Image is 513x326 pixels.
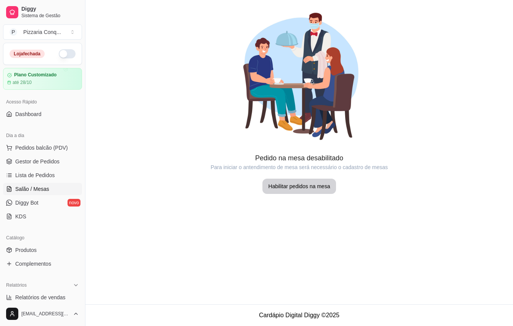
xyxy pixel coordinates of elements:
[15,110,42,118] span: Dashboard
[13,79,32,86] article: até 28/10
[21,6,79,13] span: Diggy
[15,144,68,152] span: Pedidos balcão (PDV)
[3,155,82,168] a: Gestor de Pedidos
[3,197,82,209] a: Diggy Botnovo
[3,142,82,154] button: Pedidos balcão (PDV)
[3,244,82,256] a: Produtos
[15,246,37,254] span: Produtos
[14,72,56,78] article: Plano Customizado
[3,183,82,195] a: Salão / Mesas
[3,291,82,303] a: Relatórios de vendas
[85,304,513,326] footer: Cardápio Digital Diggy © 2025
[15,294,66,301] span: Relatórios de vendas
[3,305,82,323] button: [EMAIL_ADDRESS][DOMAIN_NAME]
[85,153,513,163] article: Pedido na mesa desabilitado
[3,129,82,142] div: Dia a dia
[3,232,82,244] div: Catálogo
[3,96,82,108] div: Acesso Rápido
[15,171,55,179] span: Lista de Pedidos
[3,258,82,270] a: Complementos
[21,311,70,317] span: [EMAIL_ADDRESS][DOMAIN_NAME]
[15,213,26,220] span: KDS
[3,3,82,21] a: DiggySistema de Gestão
[3,108,82,120] a: Dashboard
[21,13,79,19] span: Sistema de Gestão
[23,28,61,36] div: Pizzaria Conq ...
[59,49,76,58] button: Alterar Status
[15,185,49,193] span: Salão / Mesas
[3,169,82,181] a: Lista de Pedidos
[15,158,60,165] span: Gestor de Pedidos
[3,210,82,223] a: KDS
[85,163,513,171] article: Para iniciar o antendimento de mesa será necessário o cadastro de mesas
[10,28,17,36] span: P
[3,68,82,90] a: Plano Customizadoaté 28/10
[15,260,51,268] span: Complementos
[15,199,39,207] span: Diggy Bot
[3,24,82,40] button: Select a team
[6,282,27,288] span: Relatórios
[10,50,45,58] div: Loja fechada
[262,179,336,194] button: Habilitar pedidos na mesa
